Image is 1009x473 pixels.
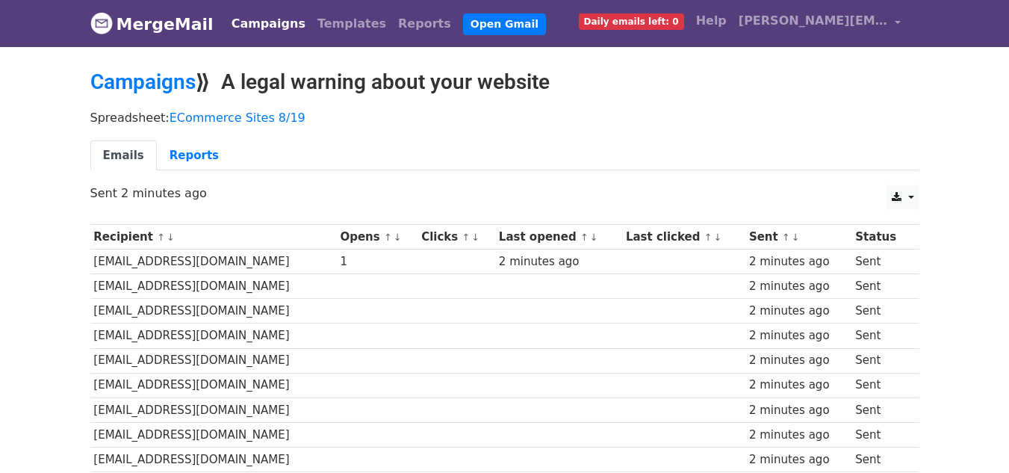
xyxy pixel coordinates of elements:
h2: ⟫ A legal warning about your website [90,69,919,95]
a: ECommerce Sites 8/19 [170,111,305,125]
div: 2 minutes ago [749,352,848,369]
a: ↓ [792,232,800,243]
div: 2 minutes ago [749,278,848,295]
div: 2 minutes ago [749,402,848,419]
div: 2 minutes ago [749,327,848,344]
a: ↓ [590,232,598,243]
div: 2 minutes ago [749,451,848,469]
td: Sent [852,324,910,348]
div: 2 minutes ago [749,253,848,270]
td: Sent [852,447,910,472]
td: [EMAIL_ADDRESS][DOMAIN_NAME] [90,299,337,324]
td: Sent [852,250,910,274]
img: MergeMail logo [90,12,113,34]
p: Spreadsheet: [90,110,919,126]
a: ↑ [704,232,712,243]
div: 1 [340,253,414,270]
td: Sent [852,348,910,373]
th: Last clicked [622,225,745,250]
th: Sent [745,225,851,250]
a: ↑ [462,232,471,243]
td: Sent [852,398,910,422]
a: Open Gmail [463,13,546,35]
a: MergeMail [90,8,214,40]
a: Campaigns [226,9,311,39]
a: ↑ [384,232,392,243]
td: [EMAIL_ADDRESS][DOMAIN_NAME] [90,373,337,398]
td: Sent [852,422,910,447]
a: ↑ [157,232,165,243]
td: [EMAIL_ADDRESS][DOMAIN_NAME] [90,324,337,348]
div: 2 minutes ago [749,303,848,320]
th: Clicks [417,225,495,250]
td: [EMAIL_ADDRESS][DOMAIN_NAME] [90,348,337,373]
a: Help [690,6,733,36]
a: Emails [90,140,157,171]
div: 2 minutes ago [499,253,619,270]
td: [EMAIL_ADDRESS][DOMAIN_NAME] [90,398,337,422]
a: Campaigns [90,69,196,94]
th: Opens [337,225,418,250]
p: Sent 2 minutes ago [90,185,919,201]
div: 2 minutes ago [749,377,848,394]
td: [EMAIL_ADDRESS][DOMAIN_NAME] [90,447,337,472]
th: Recipient [90,225,337,250]
a: Reports [392,9,457,39]
a: ↓ [394,232,402,243]
span: Daily emails left: 0 [579,13,684,30]
td: [EMAIL_ADDRESS][DOMAIN_NAME] [90,250,337,274]
th: Last opened [495,225,622,250]
th: Status [852,225,910,250]
div: 2 minutes ago [749,427,848,444]
a: Reports [157,140,232,171]
a: ↓ [167,232,175,243]
a: ↓ [471,232,479,243]
td: [EMAIL_ADDRESS][DOMAIN_NAME] [90,274,337,299]
a: ↑ [580,232,589,243]
a: ↓ [713,232,721,243]
td: Sent [852,373,910,398]
a: Daily emails left: 0 [573,6,690,36]
a: [PERSON_NAME][EMAIL_ADDRESS][DOMAIN_NAME] [733,6,907,41]
span: [PERSON_NAME][EMAIL_ADDRESS][DOMAIN_NAME] [739,12,888,30]
td: [EMAIL_ADDRESS][DOMAIN_NAME] [90,422,337,447]
td: Sent [852,299,910,324]
a: Templates [311,9,392,39]
td: Sent [852,274,910,299]
a: ↑ [782,232,790,243]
